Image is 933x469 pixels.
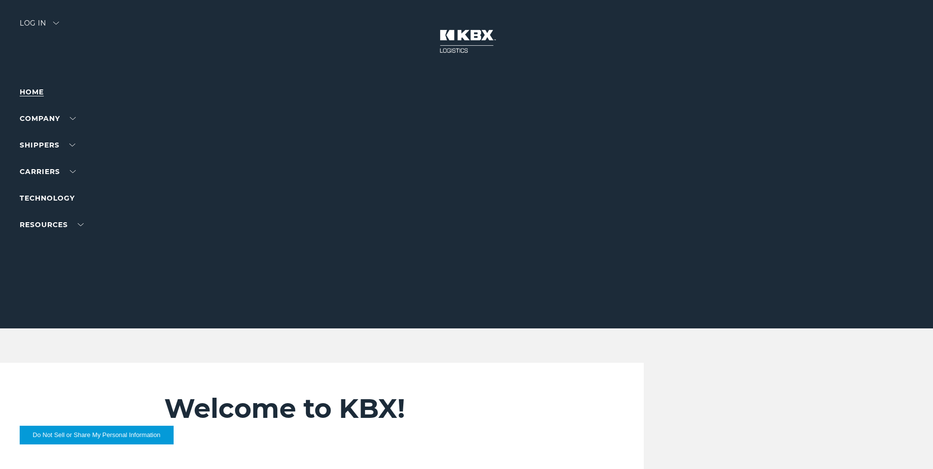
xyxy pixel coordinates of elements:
img: arrow [53,22,59,25]
a: SHIPPERS [20,141,75,149]
a: Home [20,88,44,96]
a: RESOURCES [20,220,84,229]
a: Carriers [20,167,76,176]
button: Do Not Sell or Share My Personal Information [20,426,174,444]
a: Company [20,114,76,123]
a: Technology [20,194,75,203]
h2: Welcome to KBX! [164,392,584,425]
div: Log in [20,20,59,34]
img: kbx logo [430,20,504,63]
